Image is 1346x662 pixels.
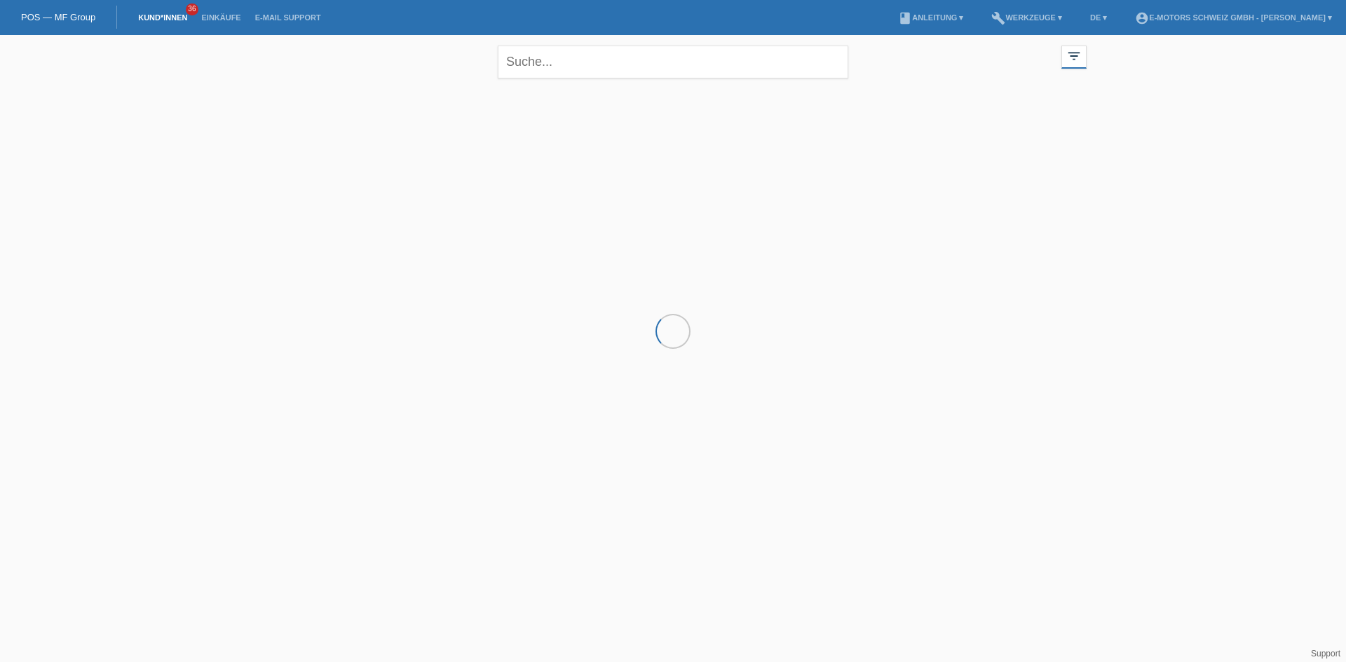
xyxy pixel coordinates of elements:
[194,13,247,22] a: Einkäufe
[21,12,95,22] a: POS — MF Group
[984,13,1069,22] a: buildWerkzeuge ▾
[248,13,328,22] a: E-Mail Support
[131,13,194,22] a: Kund*innen
[1128,13,1339,22] a: account_circleE-Motors Schweiz GmbH - [PERSON_NAME] ▾
[891,13,970,22] a: bookAnleitung ▾
[1066,48,1082,64] i: filter_list
[991,11,1005,25] i: build
[1083,13,1114,22] a: DE ▾
[1135,11,1149,25] i: account_circle
[498,46,848,78] input: Suche...
[1311,649,1340,658] a: Support
[898,11,912,25] i: book
[186,4,198,15] span: 36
